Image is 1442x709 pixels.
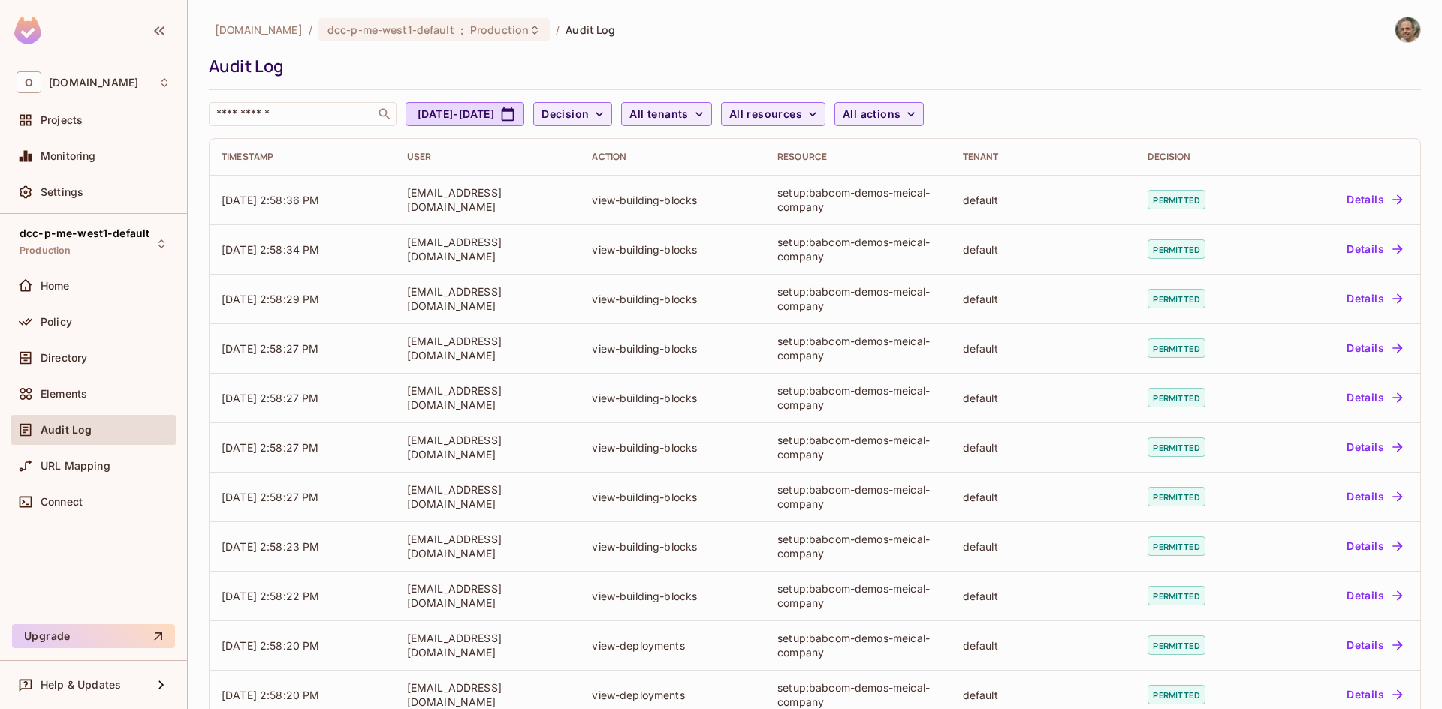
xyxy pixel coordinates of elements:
[1148,586,1205,605] span: permitted
[17,71,41,93] span: O
[222,590,320,602] span: [DATE] 2:58:22 PM
[1148,437,1205,457] span: permitted
[1341,683,1408,707] button: Details
[20,227,149,239] span: dcc-p-me-west1-default
[460,24,465,36] span: :
[41,388,87,400] span: Elements
[1148,151,1257,163] div: Decision
[963,193,1124,207] div: default
[556,23,560,37] li: /
[542,105,589,124] span: Decision
[834,102,924,126] button: All actions
[592,193,753,207] div: view-building-blocks
[222,491,319,503] span: [DATE] 2:58:27 PM
[777,482,939,511] div: setup:babcom-demos-meical-company
[963,292,1124,306] div: default
[777,680,939,709] div: setup:babcom-demos-meical-company
[963,539,1124,554] div: default
[1341,336,1408,360] button: Details
[533,102,612,126] button: Decision
[41,316,72,328] span: Policy
[592,589,753,603] div: view-building-blocks
[629,105,688,124] span: All tenants
[222,194,320,206] span: [DATE] 2:58:36 PM
[777,185,939,214] div: setup:babcom-demos-meical-company
[41,424,92,436] span: Audit Log
[621,102,711,126] button: All tenants
[592,242,753,257] div: view-building-blocks
[843,105,900,124] span: All actions
[592,490,753,504] div: view-building-blocks
[407,532,569,560] div: [EMAIL_ADDRESS][DOMAIN_NAME]
[566,23,615,37] span: Audit Log
[407,631,569,659] div: [EMAIL_ADDRESS][DOMAIN_NAME]
[777,284,939,313] div: setup:babcom-demos-meical-company
[963,391,1124,405] div: default
[963,490,1124,504] div: default
[1341,633,1408,657] button: Details
[1148,536,1205,556] span: permitted
[777,151,939,163] div: Resource
[222,689,320,701] span: [DATE] 2:58:20 PM
[215,23,303,37] span: the active workspace
[1148,487,1205,506] span: permitted
[963,341,1124,356] div: default
[49,77,138,89] span: Workspace: onvego.com
[963,242,1124,257] div: default
[407,185,569,214] div: [EMAIL_ADDRESS][DOMAIN_NAME]
[1341,584,1408,608] button: Details
[309,23,312,37] li: /
[407,383,569,412] div: [EMAIL_ADDRESS][DOMAIN_NAME]
[470,23,529,37] span: Production
[1148,239,1205,259] span: permitted
[222,293,320,305] span: [DATE] 2:58:29 PM
[721,102,825,126] button: All resources
[963,589,1124,603] div: default
[1341,435,1408,459] button: Details
[407,482,569,511] div: [EMAIL_ADDRESS][DOMAIN_NAME]
[592,638,753,653] div: view-deployments
[592,440,753,455] div: view-building-blocks
[1395,17,1420,42] img: Alon Yair
[407,235,569,263] div: [EMAIL_ADDRESS][DOMAIN_NAME]
[1148,635,1205,655] span: permitted
[222,151,383,163] div: Timestamp
[1341,287,1408,311] button: Details
[222,540,320,553] span: [DATE] 2:58:23 PM
[407,433,569,461] div: [EMAIL_ADDRESS][DOMAIN_NAME]
[1148,685,1205,704] span: permitted
[592,391,753,405] div: view-building-blocks
[777,235,939,263] div: setup:babcom-demos-meical-company
[777,532,939,560] div: setup:babcom-demos-meical-company
[41,114,83,126] span: Projects
[20,245,71,257] span: Production
[1148,289,1205,308] span: permitted
[407,581,569,610] div: [EMAIL_ADDRESS][DOMAIN_NAME]
[777,581,939,610] div: setup:babcom-demos-meical-company
[777,334,939,362] div: setup:babcom-demos-meical-company
[592,151,753,163] div: Action
[407,334,569,362] div: [EMAIL_ADDRESS][DOMAIN_NAME]
[963,151,1124,163] div: Tenant
[222,243,320,256] span: [DATE] 2:58:34 PM
[729,105,802,124] span: All resources
[41,186,83,198] span: Settings
[327,23,454,37] span: dcc-p-me-west1-default
[222,342,319,355] span: [DATE] 2:58:27 PM
[1148,190,1205,209] span: permitted
[41,150,96,162] span: Monitoring
[1341,188,1408,212] button: Details
[592,292,753,306] div: view-building-blocks
[41,280,70,292] span: Home
[1148,388,1205,407] span: permitted
[777,433,939,461] div: setup:babcom-demos-meical-company
[407,151,569,163] div: User
[592,341,753,356] div: view-building-blocks
[222,441,319,454] span: [DATE] 2:58:27 PM
[1341,485,1408,509] button: Details
[1341,386,1408,410] button: Details
[963,688,1124,702] div: default
[592,688,753,702] div: view-deployments
[777,631,939,659] div: setup:babcom-demos-meical-company
[222,392,319,404] span: [DATE] 2:58:27 PM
